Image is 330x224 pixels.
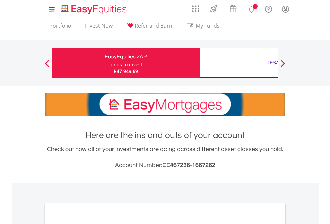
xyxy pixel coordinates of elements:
span: Refer and Earn [135,22,172,29]
img: grid-menu-icon.svg [192,5,199,12]
h3: Account Number: [45,161,285,170]
img: EasyMortage Promotion Banner [45,93,285,116]
a: Vouchers [223,2,243,14]
span: R47 949.69 [114,68,138,74]
a: Invest Now [82,22,115,33]
div: Check out how all of your investments are doing across different asset classes you hold. [45,145,285,170]
button: Previous [40,63,54,70]
img: thrive-v2.svg [208,3,219,14]
a: Notifications [243,2,260,15]
img: vouchers-v2.svg [228,3,239,14]
h1: Here are the ins and outs of your account [45,129,285,141]
img: EasyEquities_Logo.png [60,4,129,15]
button: Next [276,63,290,70]
a: Portfolio [47,22,74,33]
a: FAQ's and Support [260,2,277,15]
div: EasyEquities ZAR [56,52,196,61]
a: Refer and Earn [124,22,175,33]
span: EE467236-1667262 [162,162,215,168]
div: Funds to invest: [108,61,144,68]
a: AppsGrid [188,2,204,12]
a: Home page [58,2,129,15]
span: My Funds [186,21,230,30]
a: My Profile [277,2,294,16]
